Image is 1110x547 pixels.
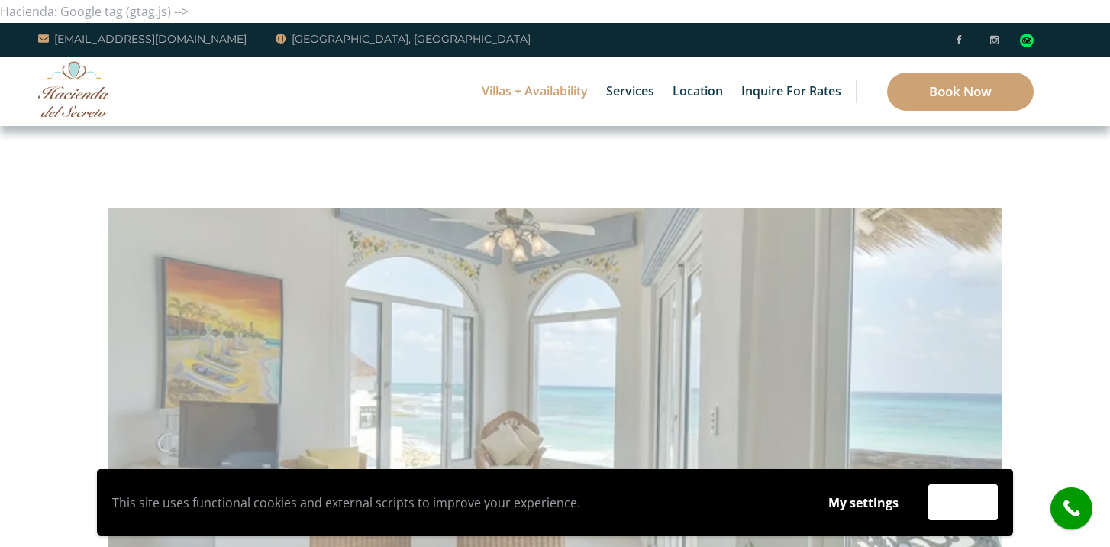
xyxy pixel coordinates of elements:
[599,57,662,126] a: Services
[1050,487,1092,529] a: call
[665,57,731,126] a: Location
[474,57,595,126] a: Villas + Availability
[112,491,799,514] p: This site uses functional cookies and external scripts to improve your experience.
[928,484,998,520] button: Accept
[1054,491,1089,526] i: call
[887,73,1034,111] a: Book Now
[814,485,913,520] button: My settings
[276,30,531,48] a: [GEOGRAPHIC_DATA], [GEOGRAPHIC_DATA]
[1020,34,1034,47] div: Read traveler reviews on Tripadvisor
[734,57,849,126] a: Inquire for Rates
[38,61,111,117] img: Awesome Logo
[38,30,247,48] a: [EMAIL_ADDRESS][DOMAIN_NAME]
[1020,34,1034,47] img: Tripadvisor_logomark.svg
